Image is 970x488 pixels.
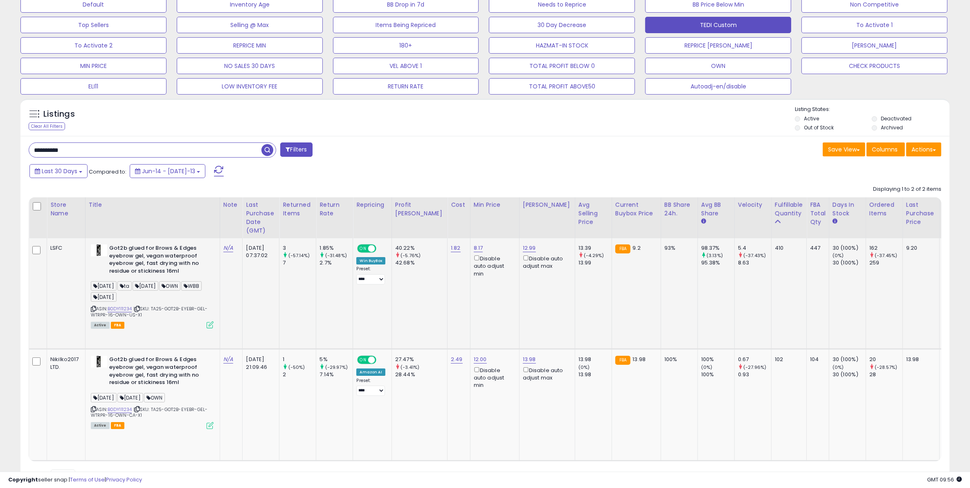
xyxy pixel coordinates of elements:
span: [DATE] [117,393,143,402]
div: Clear All Filters [29,122,65,130]
div: 13.39 [578,244,612,252]
small: (0%) [701,364,713,371]
span: FBA [111,422,125,429]
div: 98.37% [701,244,734,252]
span: OWN [144,393,165,402]
button: Top Sellers [20,17,167,33]
div: 0.67 [738,356,771,363]
div: 13.98 [906,356,933,363]
span: [DATE] [91,281,117,291]
div: LSFC [50,244,79,252]
span: OWN [159,281,180,291]
span: Jun-14 - [DATE]-13 [142,167,195,175]
div: 259 [869,259,902,267]
div: Nikilko2017 LTD. [50,356,79,371]
a: B0DY111234 [108,406,132,413]
div: 100% [664,356,691,363]
span: | SKU: TA25-GOT2B-EYEBR-GEL-WTRPR-16-OWN-US-X1 [91,305,208,318]
div: 13.99 [578,259,612,267]
button: Selling @ Max [177,17,323,33]
small: (-37.43%) [743,252,766,259]
div: Disable auto adjust min [474,254,513,278]
div: Return Rate [320,201,349,218]
div: 1 [283,356,316,363]
div: ASIN: [91,356,214,428]
div: FBA Total Qty [810,201,826,226]
div: 100% [701,356,734,363]
div: Ordered Items [869,201,899,218]
div: seller snap | | [8,476,142,484]
small: (-50%) [288,364,305,371]
div: [PERSON_NAME] [523,201,572,209]
div: Title [89,201,216,209]
div: 28 [869,371,902,378]
button: [PERSON_NAME] [801,37,947,54]
div: 30 (100%) [833,244,866,252]
button: TOTAL PROFIT ABOVE50 [489,78,635,95]
small: (-57.14%) [288,252,310,259]
div: Avg Selling Price [578,201,608,226]
span: WBB [181,281,202,291]
div: 410 [775,244,800,252]
button: 180+ [333,37,479,54]
span: ta [117,281,132,291]
div: 104 [810,356,823,363]
div: 95.38% [701,259,734,267]
small: (-37.45%) [875,252,897,259]
small: (3.13%) [707,252,723,259]
div: 2.7% [320,259,353,267]
label: Active [804,115,819,122]
button: LOW INVENTORY FEE [177,78,323,95]
a: N/A [223,244,233,252]
strong: Copyright [8,476,38,483]
label: Deactivated [881,115,912,122]
button: RETURN RATE [333,78,479,95]
div: 27.47% [395,356,447,363]
div: 13.98 [578,356,612,363]
div: 3 [283,244,316,252]
span: 9.2 [632,244,640,252]
div: 100% [701,371,734,378]
button: TEDI Custom [645,17,791,33]
span: [DATE] [91,393,117,402]
span: All listings currently available for purchase on Amazon [91,322,110,329]
small: (-28.57%) [875,364,897,371]
label: Archived [881,124,903,131]
div: 9.20 [906,244,933,252]
div: Preset: [356,266,385,285]
span: [DATE] [133,281,158,291]
a: 13.98 [523,355,536,364]
small: (-4.29%) [584,252,604,259]
button: CHECK PRODUCTS [801,58,947,74]
label: Out of Stock [804,124,834,131]
button: ELI11 [20,78,167,95]
button: Filters [280,142,312,157]
div: 162 [869,244,902,252]
span: FBA [111,322,125,329]
div: 447 [810,244,823,252]
a: 12.99 [523,244,536,252]
div: Returned Items [283,201,313,218]
div: Win BuyBox [356,257,385,264]
small: (-3.41%) [401,364,419,371]
div: [DATE] 07:37:02 [246,244,273,259]
button: TOTAL PROFIT BELOW 0 [489,58,635,74]
button: REPRICE MIN [177,37,323,54]
button: To Activate 1 [801,17,947,33]
div: Repricing [356,201,388,209]
div: 5.4 [738,244,771,252]
div: Avg BB Share [701,201,731,218]
small: Days In Stock. [833,218,837,225]
a: 8.17 [474,244,483,252]
div: Preset: [356,378,385,396]
div: ASIN: [91,244,214,328]
button: Last 30 Days [29,164,88,178]
div: Disable auto adjust max [523,254,569,270]
div: Disable auto adjust min [474,366,513,389]
button: Actions [906,142,941,156]
span: OFF [375,357,388,364]
button: To Activate 2 [20,37,167,54]
div: Profit [PERSON_NAME] [395,201,444,218]
div: 42.68% [395,259,447,267]
div: 30 (100%) [833,356,866,363]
